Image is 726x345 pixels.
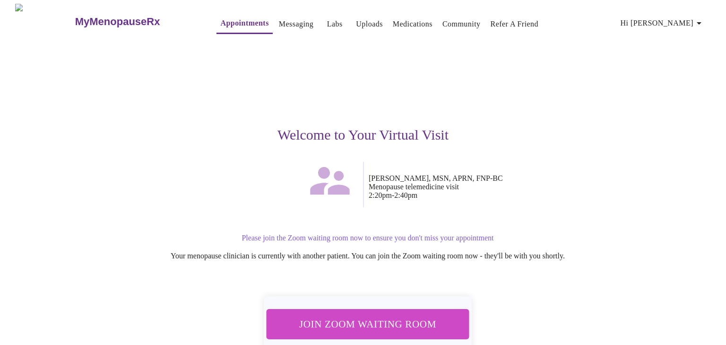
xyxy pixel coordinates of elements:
[81,252,654,260] p: Your menopause clinician is currently with another patient. You can join the Zoom waiting room no...
[617,14,709,33] button: Hi [PERSON_NAME]
[369,174,654,200] p: [PERSON_NAME], MSN, APRN, FNP-BC Menopause telemedicine visit 2:20pm - 2:40pm
[439,15,484,34] button: Community
[356,18,383,31] a: Uploads
[491,18,539,31] a: Refer a Friend
[72,127,654,143] h3: Welcome to Your Virtual Visit
[320,15,350,34] button: Labs
[487,15,543,34] button: Refer a Friend
[352,15,387,34] button: Uploads
[389,15,436,34] button: Medications
[621,17,705,30] span: Hi [PERSON_NAME]
[266,309,469,339] button: Join Zoom Waiting Room
[442,18,481,31] a: Community
[393,18,432,31] a: Medications
[279,18,313,31] a: Messaging
[75,16,160,28] h3: MyMenopauseRx
[220,17,268,30] a: Appointments
[81,234,654,242] p: Please join the Zoom waiting room now to ensure you don't miss your appointment
[74,5,198,38] a: MyMenopauseRx
[327,18,343,31] a: Labs
[279,315,457,333] span: Join Zoom Waiting Room
[15,4,74,39] img: MyMenopauseRx Logo
[275,15,317,34] button: Messaging
[216,14,272,34] button: Appointments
